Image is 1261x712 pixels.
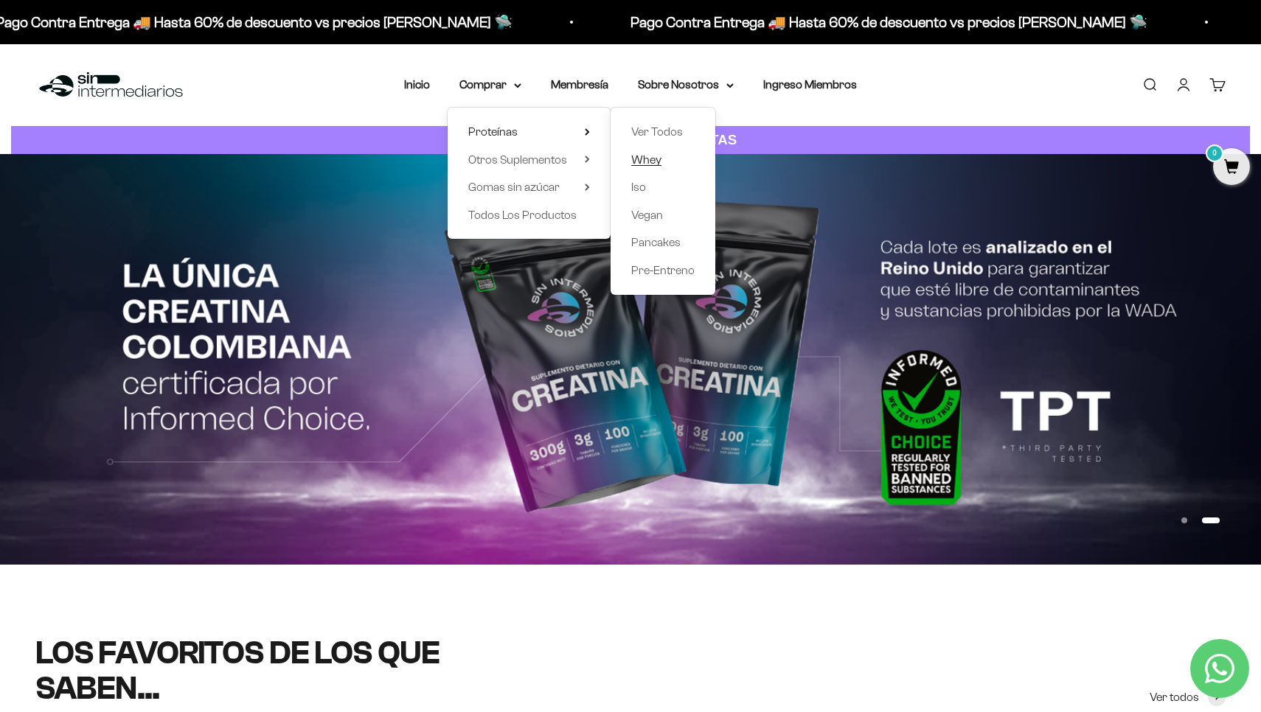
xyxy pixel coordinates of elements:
span: Proteínas [468,125,518,138]
a: Membresía [551,78,608,91]
a: Whey [631,150,695,170]
a: Inicio [404,78,430,91]
span: Gomas sin azúcar [468,181,560,193]
a: Todos Los Productos [468,206,590,225]
a: Ver Todos [631,122,695,142]
span: Pre-Entreno [631,264,695,276]
span: Todos Los Productos [468,209,577,221]
span: Iso [631,181,646,193]
span: Ver Todos [631,125,683,138]
span: Vegan [631,209,663,221]
summary: Gomas sin azúcar [468,178,590,197]
a: Pre-Entreno [631,261,695,280]
summary: Comprar [459,75,521,94]
summary: Proteínas [468,122,590,142]
a: Ingreso Miembros [763,78,857,91]
summary: Otros Suplementos [468,150,590,170]
a: 0 [1213,160,1250,176]
a: CUANTA PROTEÍNA NECESITAS [11,126,1250,155]
a: Pancakes [631,233,695,252]
a: Ver todos [1150,688,1226,707]
span: Whey [631,153,661,166]
p: Pago Contra Entrega 🚚 Hasta 60% de descuento vs precios [PERSON_NAME] 🛸 [626,10,1143,34]
span: Pancakes [631,236,681,248]
span: Ver todos [1150,688,1199,707]
a: Iso [631,178,695,197]
span: Otros Suplementos [468,153,567,166]
split-lines: LOS FAVORITOS DE LOS QUE SABEN... [35,635,440,706]
summary: Sobre Nosotros [638,75,734,94]
mark: 0 [1206,144,1223,162]
a: Vegan [631,206,695,225]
